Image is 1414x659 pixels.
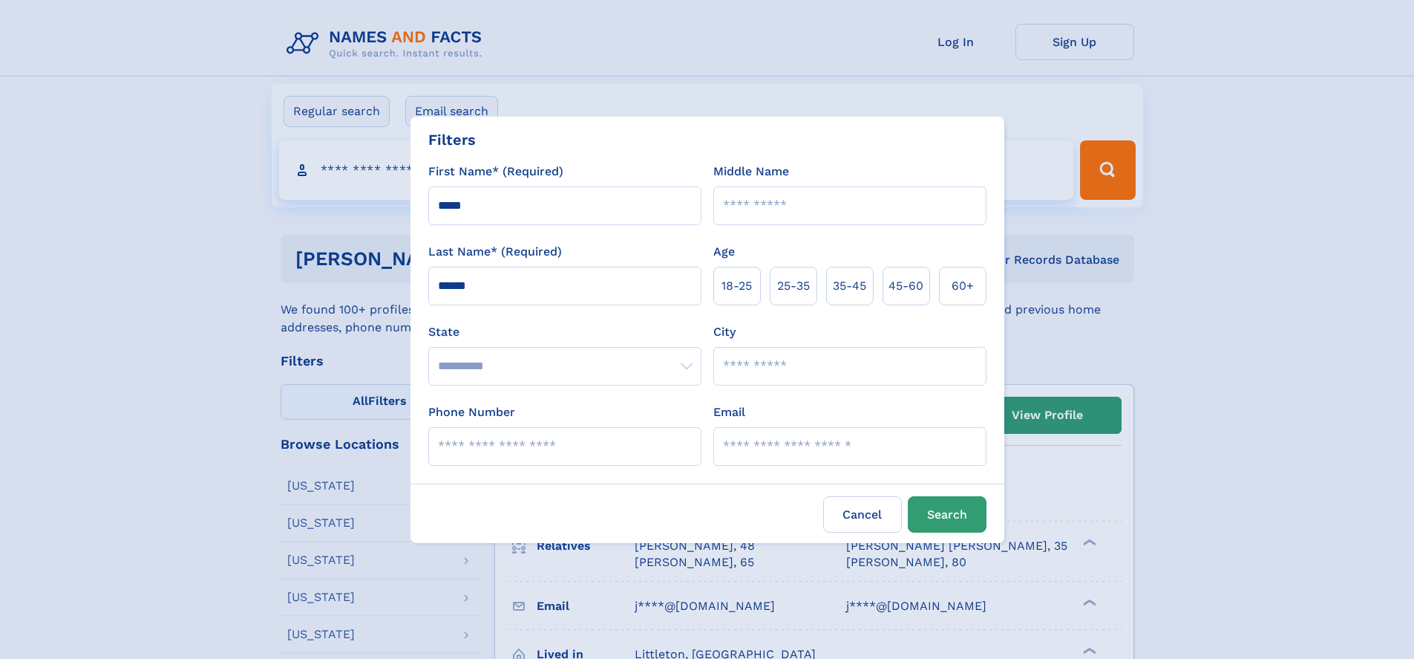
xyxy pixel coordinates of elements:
span: 60+ [952,277,974,295]
span: 45‑60 [888,277,923,295]
label: First Name* (Required) [428,163,563,181]
label: Cancel [823,496,902,533]
div: Filters [428,129,476,151]
label: State [428,323,701,341]
label: Last Name* (Required) [428,243,562,261]
label: Age [713,243,735,261]
button: Search [908,496,986,533]
label: Email [713,403,745,421]
label: City [713,323,736,341]
span: 35‑45 [833,277,866,295]
span: 25‑35 [777,277,810,295]
label: Middle Name [713,163,789,181]
label: Phone Number [428,403,515,421]
span: 18‑25 [721,277,752,295]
